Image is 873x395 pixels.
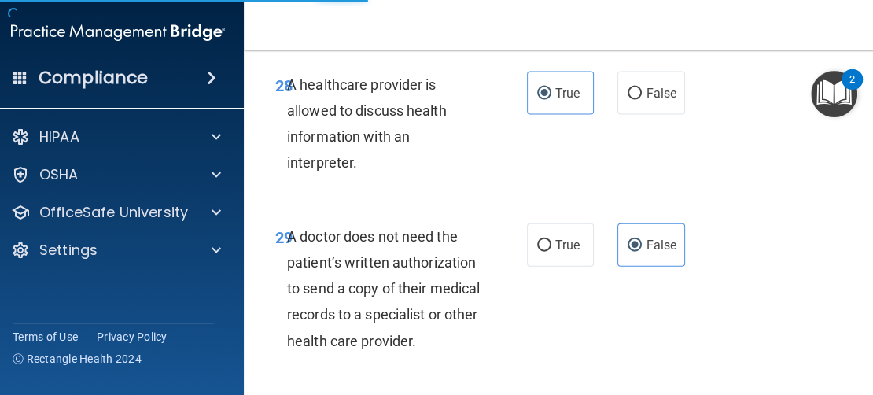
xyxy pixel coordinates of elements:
[646,238,676,253] span: False
[628,88,642,100] input: False
[287,228,480,349] span: A doctor does not need the patient’s written authorization to send a copy of their medical record...
[11,203,221,222] a: OfficeSafe University
[11,165,221,184] a: OSHA
[811,71,857,117] button: Open Resource Center, 2 new notifications
[555,238,580,253] span: True
[11,127,221,146] a: HIPAA
[628,240,642,252] input: False
[11,241,221,260] a: Settings
[97,329,168,345] a: Privacy Policy
[11,17,225,48] img: PMB logo
[13,329,78,345] a: Terms of Use
[39,127,79,146] p: HIPAA
[39,165,79,184] p: OSHA
[287,76,447,172] span: A healthcare provider is allowed to discuss health information with an interpreter.
[13,351,142,367] span: Ⓒ Rectangle Health 2024
[537,240,551,252] input: True
[39,203,188,222] p: OfficeSafe University
[849,79,855,100] div: 2
[555,86,580,101] span: True
[275,76,293,95] span: 28
[646,86,676,101] span: False
[794,294,854,354] iframe: Drift Widget Chat Controller
[39,67,148,89] h4: Compliance
[275,228,293,247] span: 29
[39,241,98,260] p: Settings
[537,88,551,100] input: True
